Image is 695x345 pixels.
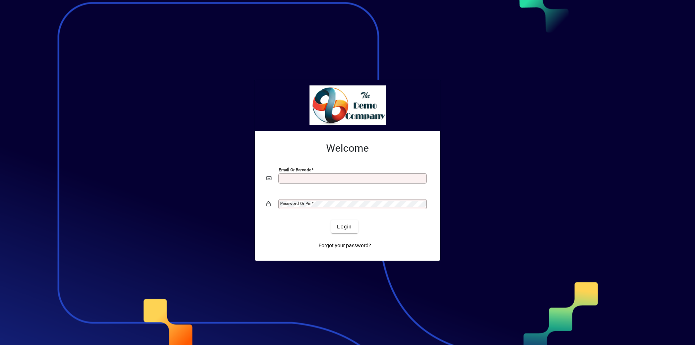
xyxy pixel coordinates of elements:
mat-label: Password or Pin [280,201,311,206]
span: Forgot your password? [319,242,371,249]
mat-label: Email or Barcode [279,167,311,172]
span: Login [337,223,352,231]
h2: Welcome [266,142,429,155]
a: Forgot your password? [316,239,374,252]
button: Login [331,220,358,233]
